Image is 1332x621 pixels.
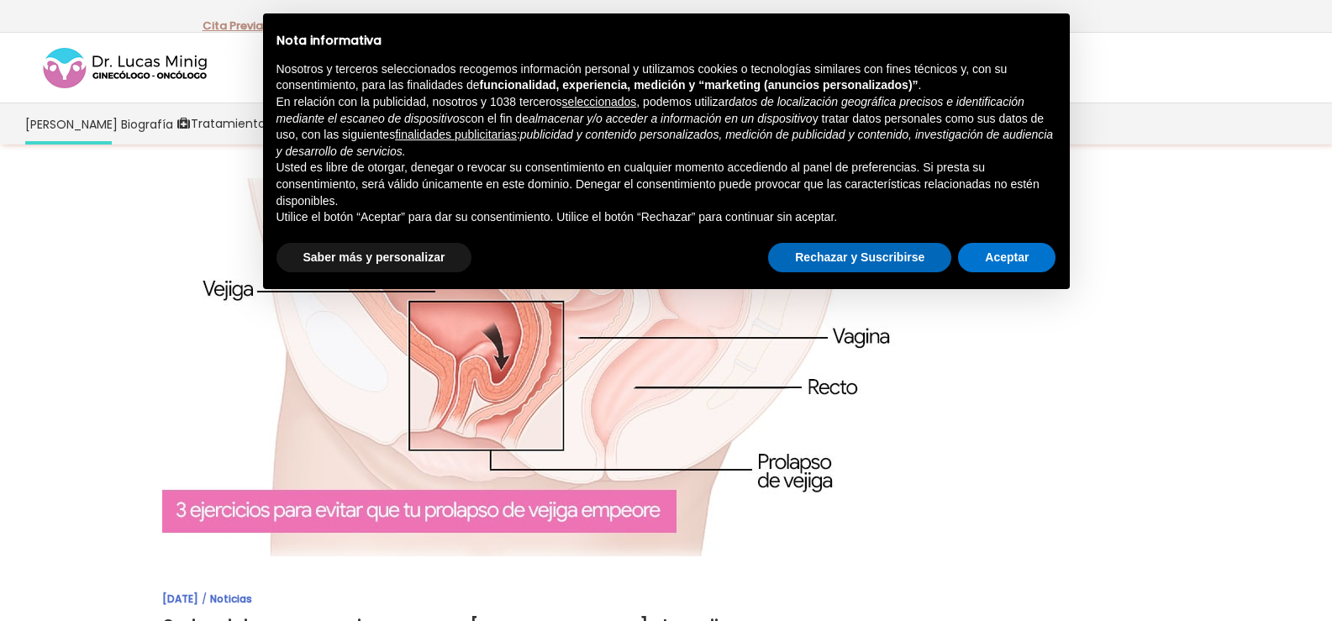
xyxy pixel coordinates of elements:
button: Aceptar [958,243,1056,273]
span: [PERSON_NAME] [25,114,118,134]
em: datos de localización geográfica precisos e identificación mediante el escaneo de dispositivos [276,95,1024,125]
a: Tratamientos [175,103,273,145]
a: Cita Previa [203,18,263,34]
button: finalidades publicitarias [395,127,517,144]
em: almacenar y/o acceder a información en un dispositivo [529,112,813,125]
p: En relación con la publicidad, nosotros y 1038 terceros , podemos utilizar con el fin de y tratar... [276,94,1056,160]
button: seleccionados [562,94,637,111]
button: Rechazar y Suscribirse [768,243,951,273]
a: [DATE] [162,592,198,606]
em: publicidad y contenido personalizados, medición de publicidad y contenido, investigación de audie... [276,128,1054,158]
a: Biografía [119,103,175,145]
p: Usted es libre de otorgar, denegar o revocar su consentimiento en cualquier momento accediendo al... [276,160,1056,209]
a: Noticias [210,592,252,606]
button: Saber más y personalizar [276,243,472,273]
h2: Nota informativa [276,34,1056,48]
p: Nosotros y terceros seleccionados recogemos información personal y utilizamos cookies o tecnologí... [276,61,1056,94]
p: Utilice el botón “Aceptar” para dar su consentimiento. Utilice el botón “Rechazar” para continuar... [276,209,1056,226]
a: [PERSON_NAME] [24,103,119,145]
span: Biografía [121,114,173,134]
strong: funcionalidad, experiencia, medición y “marketing (anuncios personalizados)” [480,78,919,92]
span: Tratamientos [191,114,271,134]
p: - [203,15,269,37]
